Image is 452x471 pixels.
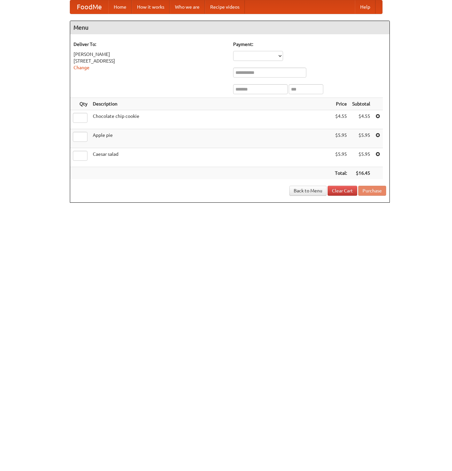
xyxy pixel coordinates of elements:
[205,0,245,14] a: Recipe videos
[350,148,373,167] td: $5.95
[332,110,350,129] td: $4.55
[350,167,373,179] th: $16.45
[74,65,89,70] a: Change
[289,186,327,196] a: Back to Menu
[328,186,357,196] a: Clear Cart
[332,98,350,110] th: Price
[350,98,373,110] th: Subtotal
[332,148,350,167] td: $5.95
[70,21,389,34] h4: Menu
[74,41,226,48] h5: Deliver To:
[90,148,332,167] td: Caesar salad
[74,58,226,64] div: [STREET_ADDRESS]
[170,0,205,14] a: Who we are
[108,0,132,14] a: Home
[332,167,350,179] th: Total:
[358,186,386,196] button: Purchase
[355,0,376,14] a: Help
[70,98,90,110] th: Qty
[74,51,226,58] div: [PERSON_NAME]
[132,0,170,14] a: How it works
[350,110,373,129] td: $4.55
[233,41,386,48] h5: Payment:
[70,0,108,14] a: FoodMe
[90,98,332,110] th: Description
[350,129,373,148] td: $5.95
[90,110,332,129] td: Chocolate chip cookie
[90,129,332,148] td: Apple pie
[332,129,350,148] td: $5.95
